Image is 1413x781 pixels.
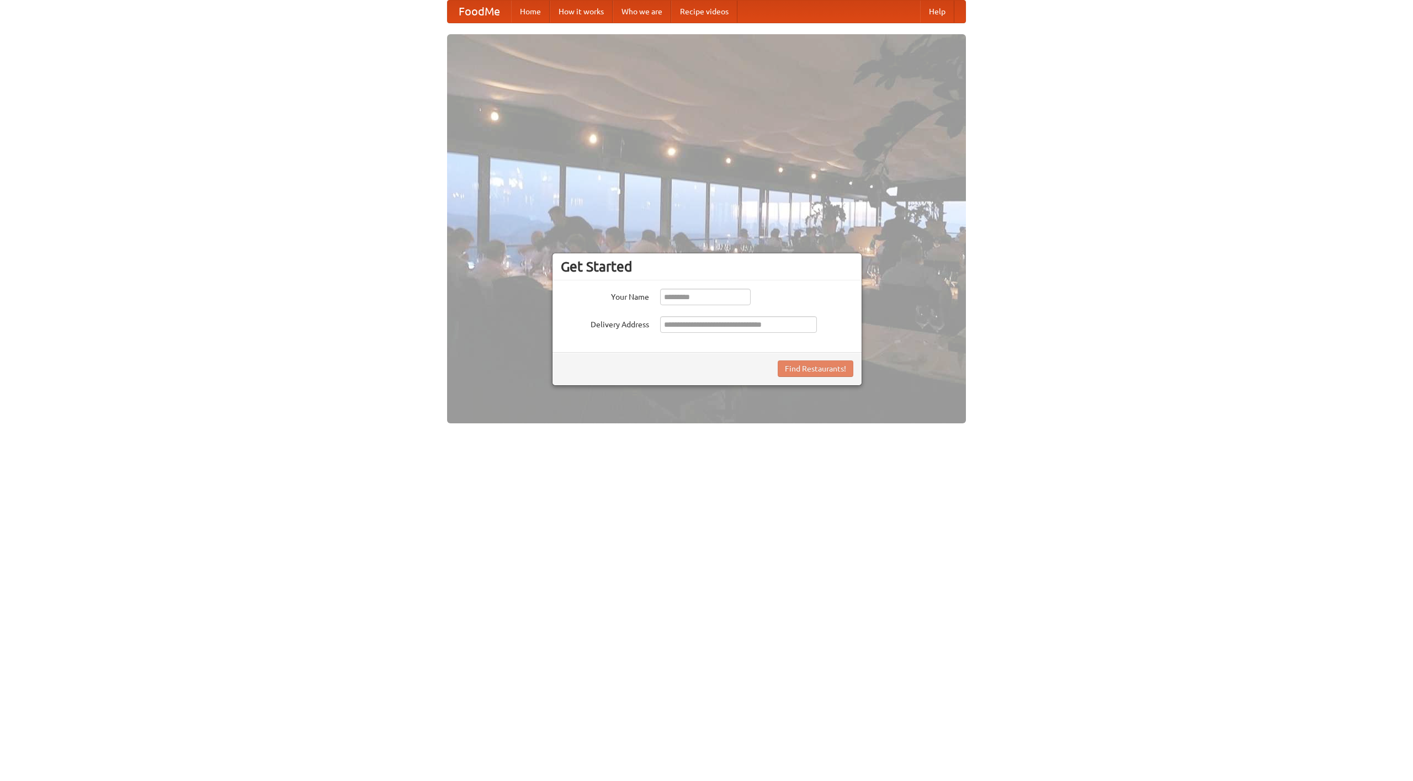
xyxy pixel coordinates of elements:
a: Recipe videos [671,1,737,23]
label: Delivery Address [561,316,649,330]
a: How it works [550,1,613,23]
a: FoodMe [448,1,511,23]
h3: Get Started [561,258,853,275]
button: Find Restaurants! [778,360,853,377]
a: Who we are [613,1,671,23]
a: Home [511,1,550,23]
label: Your Name [561,289,649,302]
a: Help [920,1,954,23]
